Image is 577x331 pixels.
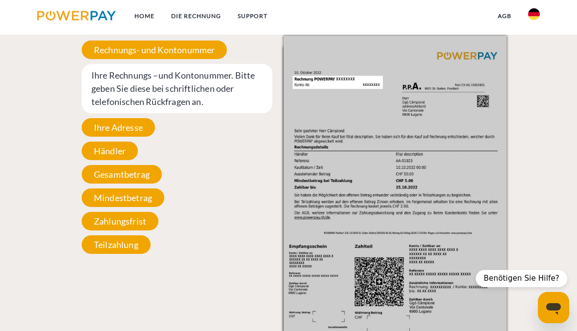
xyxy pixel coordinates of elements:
[82,118,155,137] span: Ihre Adresse
[229,7,276,25] a: SUPPORT
[163,7,229,25] a: DIE RECHNUNG
[82,41,227,59] span: Rechnungs- und Kontonummer
[82,142,138,160] span: Händler
[82,235,151,254] span: Teilzahlung
[82,64,272,113] span: Ihre Rechnungs –und Kontonummer. Bitte geben Sie diese bei schriftlichen oder telefonischen Rückf...
[126,7,163,25] a: Home
[82,165,162,184] span: Gesamtbetrag
[538,292,569,323] iframe: Schaltfläche zum Öffnen des Messaging-Fensters; Konversation läuft
[489,7,520,25] a: agb
[476,270,567,287] div: Benötigen Sie Hilfe?
[82,188,164,207] span: Mindestbetrag
[37,11,116,21] img: logo-powerpay.svg
[82,212,158,230] span: Zahlungsfrist
[528,8,540,20] img: de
